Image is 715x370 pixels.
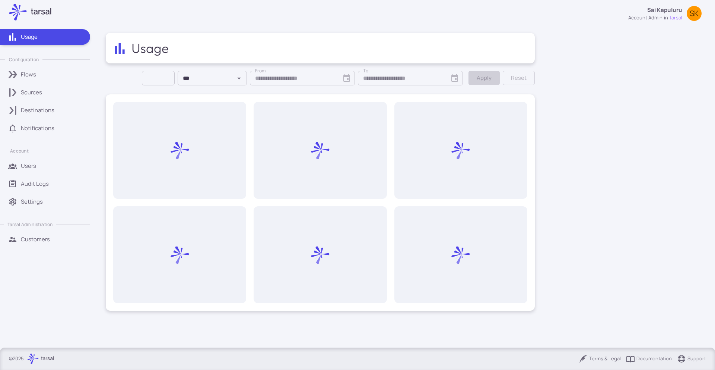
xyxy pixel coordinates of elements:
[311,141,330,160] img: Loading...
[21,124,54,132] p: Notifications
[677,354,706,363] a: Support
[7,221,53,228] p: Tarsal Administration
[21,70,36,79] p: Flows
[171,141,189,160] img: Loading...
[21,235,50,244] p: Customers
[21,88,42,97] p: Sources
[363,68,368,74] label: To
[21,33,38,41] p: Usage
[626,354,672,363] a: Documentation
[255,68,266,74] label: From
[131,40,170,56] h2: Usage
[311,246,330,264] img: Loading...
[579,354,621,363] a: Terms & Legal
[21,162,36,170] p: Users
[468,71,500,85] button: Apply
[690,10,699,17] span: SK
[670,14,682,22] span: tarsal
[451,141,470,160] img: Loading...
[21,180,49,188] p: Audit Logs
[503,71,535,85] button: Reset
[451,246,470,264] img: Loading...
[171,246,189,264] img: Loading...
[9,56,39,63] p: Configuration
[624,3,706,24] button: Sai Kapuluruaccount adminintarsalSK
[9,355,24,363] p: © 2025
[647,6,682,14] p: Sai Kapuluru
[628,14,662,22] div: account admin
[664,14,668,22] span: in
[21,106,54,115] p: Destinations
[234,73,244,84] button: Open
[10,148,28,154] p: Account
[21,198,43,206] p: Settings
